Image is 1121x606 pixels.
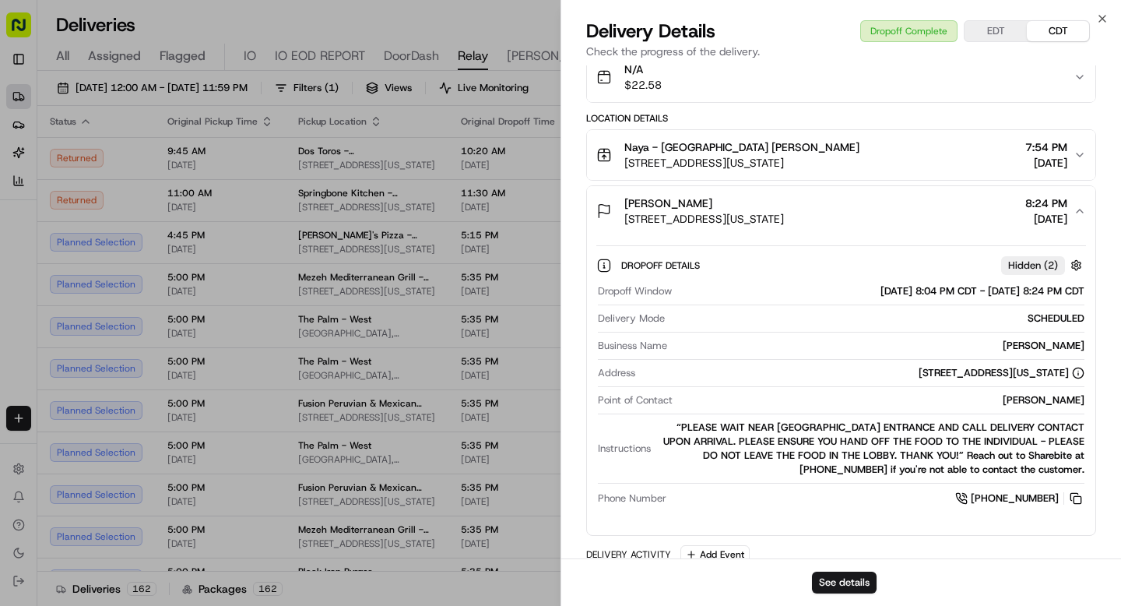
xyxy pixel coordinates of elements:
button: Add Event [680,545,750,564]
span: [DATE] [223,241,255,254]
div: [STREET_ADDRESS][US_STATE] [919,366,1084,380]
span: [PERSON_NAME] [624,196,712,211]
span: Dropoff Details [621,259,703,272]
span: Dropoff Window [598,284,672,298]
div: Past conversations [16,203,104,215]
span: Pylon [155,344,188,356]
span: $22.58 [624,77,662,93]
span: Delivery Mode [598,312,665,326]
span: Address [598,366,635,380]
span: N/A [624,62,662,77]
span: [PHONE_NUMBER] [971,491,1059,506]
span: Hidden ( 2 ) [1008,259,1058,273]
button: N/A$22.58 [587,52,1095,102]
span: API Documentation [147,306,250,322]
div: Location Details [586,112,1096,125]
span: Business Name [598,339,667,353]
span: • [215,241,220,254]
span: Phone Number [598,491,666,506]
span: Knowledge Base [31,306,119,322]
div: SCHEDULED [671,312,1084,326]
span: Point of Contact [598,393,673,407]
div: 💻 [132,308,144,320]
span: [PERSON_NAME] de [PERSON_NAME] (they/them) [48,241,212,254]
div: We're available if you need us! [53,164,197,177]
p: Welcome 👋 [16,62,283,87]
button: See all [241,199,283,218]
div: “PLEASE WAIT NEAR [GEOGRAPHIC_DATA] ENTRANCE AND CALL DELIVERY CONTACT UPON ARRIVAL. PLEASE ENSUR... [657,421,1084,477]
span: Instructions [598,442,651,456]
a: [PHONE_NUMBER] [955,490,1084,507]
button: CDT [1027,21,1089,41]
button: Start new chat [265,153,283,172]
div: [DATE] 8:04 PM CDT - [DATE] 8:24 PM CDT [678,284,1084,298]
p: Check the progress of the delivery. [586,44,1096,59]
span: [DATE] [1025,155,1067,171]
div: [PERSON_NAME] [679,393,1084,407]
button: EDT [965,21,1027,41]
div: Start new chat [53,149,255,164]
a: 💻API Documentation [125,300,256,328]
div: 📗 [16,308,28,320]
div: Delivery Activity [586,548,671,561]
button: [PERSON_NAME][STREET_ADDRESS][US_STATE]8:24 PM[DATE] [587,186,1095,236]
a: Powered byPylon [110,344,188,356]
div: [PERSON_NAME] [673,339,1084,353]
span: [DATE] [1025,211,1067,227]
span: 8:24 PM [1025,196,1067,211]
button: Naya - [GEOGRAPHIC_DATA] [PERSON_NAME][STREET_ADDRESS][US_STATE]7:54 PM[DATE] [587,130,1095,180]
a: 📗Knowledge Base [9,300,125,328]
button: See details [812,572,877,594]
button: Hidden (2) [1001,255,1086,275]
img: 1736555255976-a54dd68f-1ca7-489b-9aae-adbdc363a1c4 [16,149,44,177]
span: [STREET_ADDRESS][US_STATE] [624,211,784,227]
span: Delivery Details [586,19,715,44]
span: [STREET_ADDRESS][US_STATE] [624,155,859,171]
span: 7:54 PM [1025,139,1067,155]
img: Nash [16,16,47,47]
input: Clear [40,100,257,117]
div: [PERSON_NAME][STREET_ADDRESS][US_STATE]8:24 PM[DATE] [587,236,1095,535]
span: Naya - [GEOGRAPHIC_DATA] [PERSON_NAME] [624,139,859,155]
img: Mat Toderenczuk de la Barba (they/them) [16,227,40,252]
